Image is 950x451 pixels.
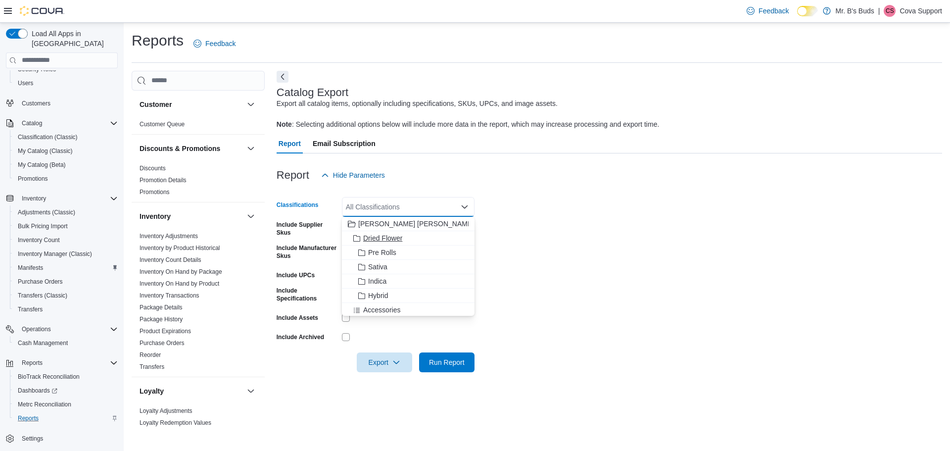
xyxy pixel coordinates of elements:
[10,144,122,158] button: My Catalog (Classic)
[14,412,43,424] a: Reports
[140,256,201,263] a: Inventory Count Details
[10,205,122,219] button: Adjustments (Classic)
[342,289,475,303] button: Hybrid
[10,76,122,90] button: Users
[342,217,475,447] div: Choose from the following options
[2,356,122,370] button: Reports
[342,274,475,289] button: Indica
[14,276,118,288] span: Purchase Orders
[18,79,33,87] span: Users
[277,244,338,260] label: Include Manufacturer Skus
[14,173,52,185] a: Promotions
[368,248,396,257] span: Pre Rolls
[18,387,57,395] span: Dashboards
[14,303,118,315] span: Transfers
[368,276,386,286] span: Indica
[2,96,122,110] button: Customers
[18,193,118,204] span: Inventory
[140,268,222,275] a: Inventory On Hand by Package
[140,407,192,415] span: Loyalty Adjustments
[10,130,122,144] button: Classification (Classic)
[140,188,170,196] span: Promotions
[14,145,118,157] span: My Catalog (Classic)
[357,352,412,372] button: Export
[342,246,475,260] button: Pre Rolls
[10,289,122,302] button: Transfers (Classic)
[140,316,183,323] a: Package History
[368,262,387,272] span: Sativa
[18,133,78,141] span: Classification (Classic)
[18,175,48,183] span: Promotions
[140,327,191,335] span: Product Expirations
[140,315,183,323] span: Package History
[18,373,80,381] span: BioTrack Reconciliation
[277,71,288,83] button: Next
[18,323,118,335] span: Operations
[10,398,122,411] button: Metrc Reconciliation
[140,233,198,240] a: Inventory Adjustments
[333,170,385,180] span: Hide Parameters
[14,234,64,246] a: Inventory Count
[22,359,43,367] span: Reports
[18,264,43,272] span: Manifests
[363,233,402,243] span: Dried Flower
[140,351,161,359] span: Reorder
[20,6,64,16] img: Cova
[18,147,73,155] span: My Catalog (Classic)
[14,290,71,301] a: Transfers (Classic)
[140,303,183,311] span: Package Details
[140,232,198,240] span: Inventory Adjustments
[14,220,118,232] span: Bulk Pricing Import
[18,305,43,313] span: Transfers
[18,98,54,109] a: Customers
[245,143,257,154] button: Discounts & Promotions
[14,206,79,218] a: Adjustments (Classic)
[140,211,171,221] h3: Inventory
[14,399,75,410] a: Metrc Reconciliation
[140,100,243,109] button: Customer
[10,411,122,425] button: Reports
[140,328,191,335] a: Product Expirations
[132,230,265,377] div: Inventory
[245,210,257,222] button: Inventory
[140,256,201,264] span: Inventory Count Details
[14,248,118,260] span: Inventory Manager (Classic)
[797,16,798,17] span: Dark Mode
[10,158,122,172] button: My Catalog (Beta)
[10,261,122,275] button: Manifests
[342,260,475,274] button: Sativa
[18,222,68,230] span: Bulk Pricing Import
[14,385,118,397] span: Dashboards
[18,208,75,216] span: Adjustments (Classic)
[14,220,72,232] a: Bulk Pricing Import
[14,337,118,349] span: Cash Management
[140,211,243,221] button: Inventory
[18,117,118,129] span: Catalog
[18,236,60,244] span: Inventory Count
[14,159,118,171] span: My Catalog (Beta)
[342,217,475,231] button: [PERSON_NAME] [PERSON_NAME] Demo
[28,29,118,49] span: Load All Apps in [GEOGRAPHIC_DATA]
[18,193,50,204] button: Inventory
[2,192,122,205] button: Inventory
[277,169,309,181] h3: Report
[140,177,187,184] a: Promotion Details
[140,280,219,287] a: Inventory On Hand by Product
[140,363,164,370] a: Transfers
[277,287,338,302] label: Include Specifications
[14,145,77,157] a: My Catalog (Classic)
[743,1,793,21] a: Feedback
[363,305,400,315] span: Accessories
[14,303,47,315] a: Transfers
[759,6,789,16] span: Feedback
[277,99,660,130] div: Export all catalog items, optionally including specifications, SKUs, UPCs, and image assets. : Se...
[140,121,185,128] a: Customer Queue
[18,357,118,369] span: Reports
[132,118,265,134] div: Customer
[190,34,239,53] a: Feedback
[140,292,199,300] span: Inventory Transactions
[277,221,338,237] label: Include Supplier Skus
[140,176,187,184] span: Promotion Details
[277,201,319,209] label: Classifications
[14,290,118,301] span: Transfers (Classic)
